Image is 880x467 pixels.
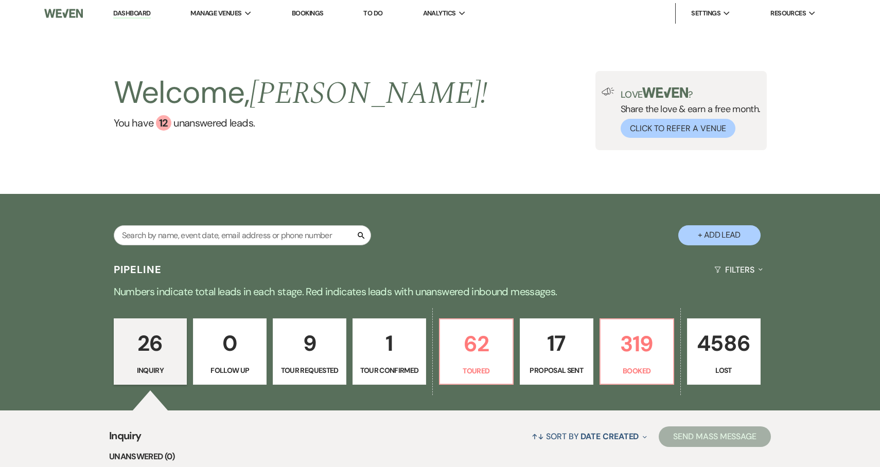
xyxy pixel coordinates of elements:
button: Sort By Date Created [527,423,651,450]
div: Share the love & earn a free month. [614,87,761,138]
a: 4586Lost [687,318,761,385]
span: Date Created [580,431,639,442]
p: Inquiry [120,365,181,376]
p: Proposal Sent [526,365,587,376]
button: Send Mass Message [659,426,771,447]
p: Tour Requested [279,365,340,376]
span: Resources [770,8,806,19]
p: Lost [694,365,754,376]
a: Dashboard [113,9,150,19]
img: weven-logo-green.svg [642,87,688,98]
p: 9 [279,326,340,361]
p: 26 [120,326,181,361]
a: 26Inquiry [114,318,187,385]
button: Click to Refer a Venue [621,119,735,138]
a: 17Proposal Sent [520,318,593,385]
a: 319Booked [600,318,674,385]
p: Follow Up [200,365,260,376]
a: 62Toured [439,318,514,385]
img: loud-speaker-illustration.svg [602,87,614,96]
div: 12 [156,115,171,131]
h2: Welcome, [114,71,488,115]
li: Unanswered (0) [109,450,771,463]
p: Numbers indicate total leads in each stage. Red indicates leads with unanswered inbound messages. [69,283,811,300]
p: Love ? [621,87,761,99]
a: You have 12 unanswered leads. [114,115,488,131]
a: To Do [363,9,382,17]
span: Manage Venues [190,8,241,19]
p: Booked [607,365,667,376]
a: 1Tour Confirmed [353,318,426,385]
h3: Pipeline [114,262,162,277]
p: 62 [446,327,506,361]
p: 0 [200,326,260,361]
span: Analytics [423,8,456,19]
p: 319 [607,327,667,361]
span: [PERSON_NAME] ! [250,70,487,117]
span: ↑↓ [532,431,544,442]
span: Settings [691,8,720,19]
input: Search by name, event date, email address or phone number [114,225,371,245]
p: Tour Confirmed [359,365,419,376]
p: Toured [446,365,506,376]
img: Weven Logo [44,3,83,24]
span: Inquiry [109,428,142,450]
p: 17 [526,326,587,361]
p: 4586 [694,326,754,361]
button: + Add Lead [678,225,761,245]
p: 1 [359,326,419,361]
button: Filters [710,256,766,283]
a: 0Follow Up [193,318,267,385]
a: Bookings [292,9,324,17]
a: 9Tour Requested [273,318,346,385]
